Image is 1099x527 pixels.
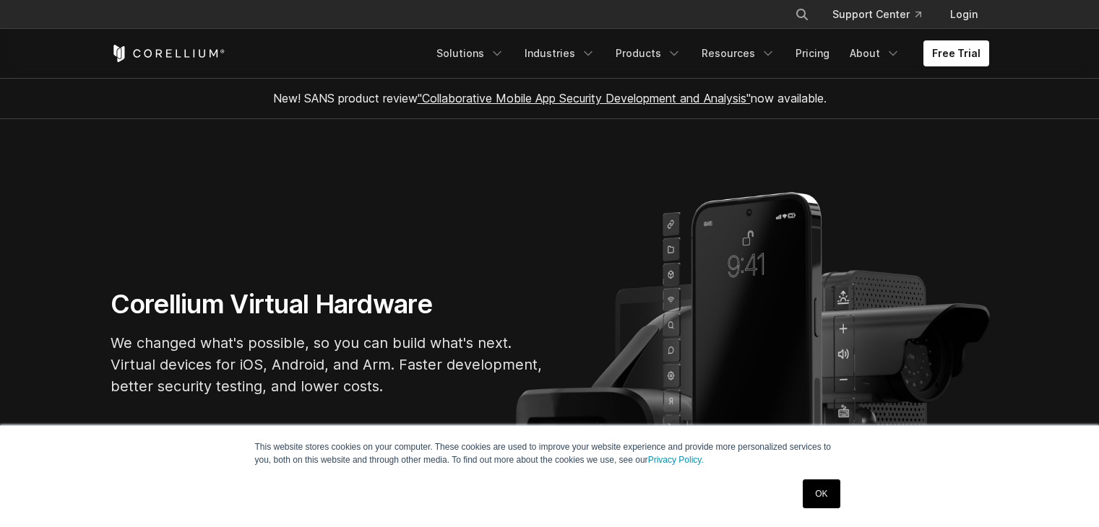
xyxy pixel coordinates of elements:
[607,40,690,66] a: Products
[111,288,544,321] h1: Corellium Virtual Hardware
[821,1,933,27] a: Support Center
[111,332,544,397] p: We changed what's possible, so you can build what's next. Virtual devices for iOS, Android, and A...
[923,40,989,66] a: Free Trial
[255,440,845,466] p: This website stores cookies on your computer. These cookies are used to improve your website expe...
[418,91,751,105] a: "Collaborative Mobile App Security Development and Analysis"
[428,40,513,66] a: Solutions
[111,45,225,62] a: Corellium Home
[789,1,815,27] button: Search
[777,1,989,27] div: Navigation Menu
[428,40,989,66] div: Navigation Menu
[648,455,704,465] a: Privacy Policy.
[841,40,909,66] a: About
[939,1,989,27] a: Login
[516,40,604,66] a: Industries
[803,479,840,508] a: OK
[693,40,784,66] a: Resources
[273,91,827,105] span: New! SANS product review now available.
[787,40,838,66] a: Pricing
